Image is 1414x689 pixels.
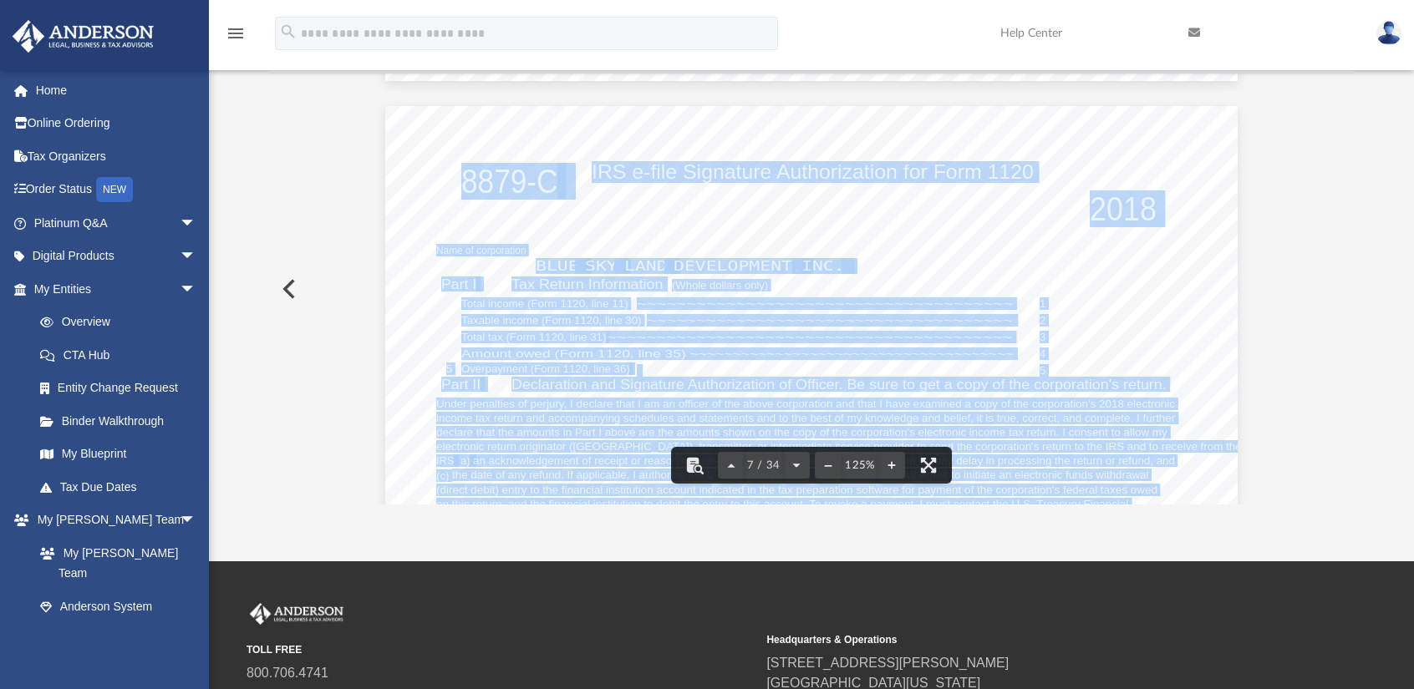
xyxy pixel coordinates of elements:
[23,306,221,339] a: Overview
[461,165,557,199] span: 8879-C
[436,441,1242,452] span: electronic return originator ([GEOGRAPHIC_DATA]), transmitter, or intermediate service provider t...
[461,348,1014,359] span: Amount owed (Form 1120, line 35) ~~~~~~~~~~~~~~~~~~~~~~~~~~~~~~~~~~~~~~
[12,240,221,273] a: Digital Productsarrow_drop_down
[907,193,939,206] span: JUN
[461,363,630,374] span: Overpayment (Form 1120, line 36)
[279,23,298,41] i: search
[12,139,221,173] a: Tax Organizers
[436,245,526,256] span: Name of corporation
[436,183,455,191] span: Form
[23,372,221,405] a: Entity Change Request
[452,469,1148,480] span: the date of any refund. If applicable, I authorize the U.S. Treasury and its designated Financial...
[436,470,449,481] span: (c)
[436,455,454,466] span: IRS
[446,332,452,342] span: 3
[226,23,246,43] i: menu
[436,413,1175,423] span: income tax return and accompanying schedules and statements and to the best of my knowledge and b...
[269,30,1354,505] div: Preview
[473,455,840,466] span: an acknowledgement of receipt or reason for rejection of the transmission,
[12,107,221,140] a: Online Ordering
[180,206,213,241] span: arrow_drop_down
[446,315,452,326] span: 2
[12,272,221,306] a: My Entitiesarrow_drop_down
[1084,163,1159,171] span: OMB No. 1545-0123
[756,193,821,206] span: [DATE]
[585,260,618,273] span: SKY
[436,226,526,235] span: Internal Revenue Service
[766,632,1274,647] small: Headquarters & Operations
[1017,260,1395,273] span: [US_EMPLOYER_IDENTIFICATION_NUMBER]
[654,231,963,242] span: | Go to [DOMAIN_NAME][URL] for the latest information.
[1040,332,1045,342] span: 3
[511,277,663,291] span: Tax Return Information
[23,590,213,623] a: Anderson System
[1116,293,1192,307] span: 16,540.
[23,338,221,372] a: CTA Hub
[269,266,306,312] button: Previous File
[247,603,347,625] img: Anderson Advisors Platinum Portal
[441,377,481,392] span: Part II
[511,377,1167,392] span: Declaration and Signature Authorization of Officer. Be sure to get a copy of the corporation's re...
[23,536,205,590] a: My [PERSON_NAME] Team
[446,348,452,359] span: 4
[1090,193,1157,226] span: 2018
[624,260,668,273] span: LAND
[269,73,1354,504] div: Document Viewer
[1107,310,1193,323] span: -36,826.
[910,447,947,484] button: Enter fullscreen
[269,73,1354,504] div: File preview
[180,504,213,538] span: arrow_drop_down
[536,260,579,273] span: BLUE
[180,272,213,307] span: arrow_drop_down
[461,315,642,326] span: Taxable income (Form 1120, line 30)
[607,332,1012,342] span: ~~~~~~~~~~~~~~~~~~~~~~~~~~~~~~~~~~~~~~~~~
[436,216,536,225] span: Department of the Treasury
[446,363,452,374] span: 5
[718,447,745,484] button: Previous page
[441,277,476,291] span: Part I
[674,260,803,273] span: DEVELOPMENT,
[766,656,1009,670] a: [STREET_ADDRESS][PERSON_NAME]
[815,447,842,484] button: Zoom out
[12,504,213,537] a: My [PERSON_NAME] Teamarrow_drop_down
[1040,315,1045,326] span: 2
[436,398,1175,409] span: Under penalties of perjury, I declare that I am an officer of the above corporation and that I ha...
[796,193,804,206] span: 5
[180,240,213,274] span: arrow_drop_down
[12,173,221,207] a: Order StatusNEW
[647,315,1013,326] span: ~~~~~~~~~~~~~~~~~~~~~~~~~~~~~~~~~~~~~
[436,427,1167,438] span: declare that the amounts in Part I above are the amounts shown on the copy of the corporation's e...
[863,455,1175,466] span: the reason for any delay in processing the return or refund, and
[226,32,246,43] a: menu
[247,642,755,657] small: TOLL FREE
[8,20,159,53] img: Anderson Advisors Platinum Portal
[946,193,968,206] span: 30
[1040,365,1045,376] span: 5
[843,199,895,207] span: , 2018, ending
[12,206,221,240] a: Platinum Q&Aarrow_drop_down
[783,447,810,484] button: Next page
[461,298,628,309] span: Total income (Form 1120, line 11)
[676,447,713,484] button: Toggle findbar
[23,470,221,504] a: Tax Due Dates
[23,623,213,656] a: Client Referrals
[23,438,213,471] a: My Blueprint
[583,199,755,207] span: For calendar year [DATE], or tax year beginning
[745,460,783,471] span: 7 / 34
[461,332,606,342] span: Total tax (Form 1120, line 31)
[1007,193,1029,206] span: 19
[878,447,905,484] button: Zoom in
[1013,246,1154,256] span: Employer identification number
[12,73,221,107] a: Home
[745,447,783,484] button: 7 / 34
[446,298,452,309] span: 1
[592,163,1034,182] span: IRS e-file Signature Authorization for Form 1120
[842,460,878,471] div: Current zoom level
[1040,298,1045,309] span: 1
[801,260,845,273] span: INC.
[247,666,328,680] a: 800.706.4741
[436,499,1128,509] span: on this return, and the financial institution to debit the entry to this account. To revoke a pay...
[672,280,768,291] span: (Whole dollars only)
[681,214,941,225] span: | Do not send to the IRS. Keep for your records.
[436,484,1157,495] span: (direct debit) entry to the financial institution account indicated in the tax preparation softwa...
